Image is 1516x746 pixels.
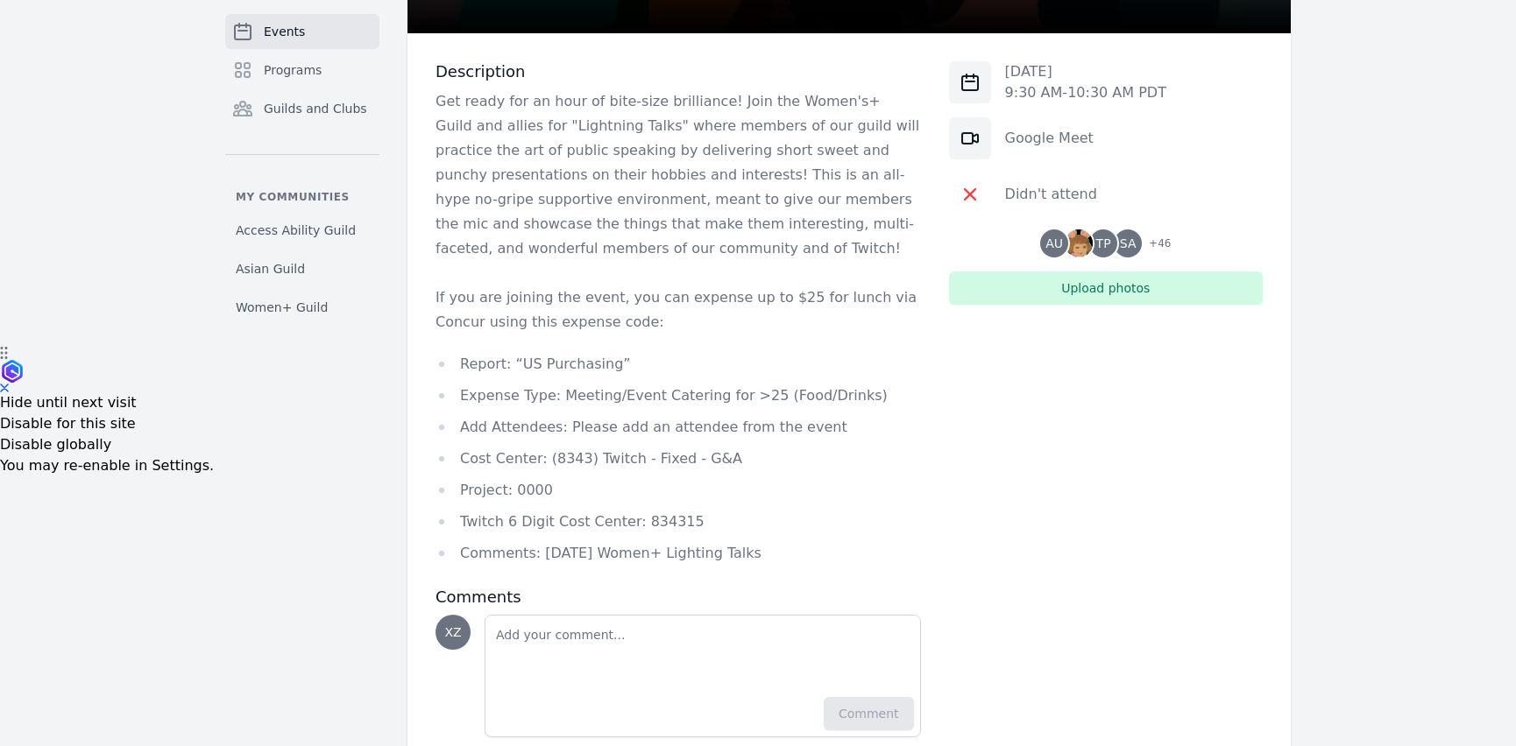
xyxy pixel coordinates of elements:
[264,61,322,79] span: Programs
[436,384,921,408] li: Expense Type: Meeting/Event Catering for >25 (Food/Drinks)
[1096,237,1111,250] span: TP
[225,14,379,49] a: Events
[264,23,305,40] span: Events
[436,541,921,566] li: Comments: [DATE] Women+ Lighting Talks
[436,478,921,503] li: Project: 0000
[436,415,921,440] li: Add Attendees: Please add an attendee from the event
[1005,184,1097,205] div: Didn't attend
[225,292,379,323] a: Women+ Guild
[1045,237,1063,250] span: AU
[436,587,921,608] h3: Comments
[436,352,921,377] li: Report: “US Purchasing”
[444,626,461,638] span: XZ
[1005,61,1166,82] p: [DATE]
[1120,237,1137,250] span: SA
[1005,130,1094,146] a: Google Meet
[1005,82,1166,103] p: 9:30 AM - 10:30 AM PDT
[225,14,379,323] nav: Sidebar
[436,89,921,261] p: Get ready for an hour of bite-size brilliance! Join the Women's+ Guild and allies for "Lightning ...
[236,299,328,316] span: Women+ Guild
[236,222,356,239] span: Access Ability Guild
[225,253,379,285] a: Asian Guild
[949,271,1263,305] button: Upload photos
[1138,233,1171,257] span: + 46
[225,91,379,126] a: Guilds and Clubs
[264,100,367,117] span: Guilds and Clubs
[436,61,921,82] h3: Description
[436,510,921,534] li: Twitch 6 Digit Cost Center: 834315
[436,447,921,471] li: Cost Center: (8343) Twitch - Fixed - G&A
[824,697,914,730] button: Comment
[225,190,379,204] p: My communities
[236,260,305,278] span: Asian Guild
[436,285,921,334] p: If you are joining the event, you can expense up to $25 for lunch via Concur using this expense c...
[225,53,379,88] a: Programs
[225,215,379,246] a: Access Ability Guild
